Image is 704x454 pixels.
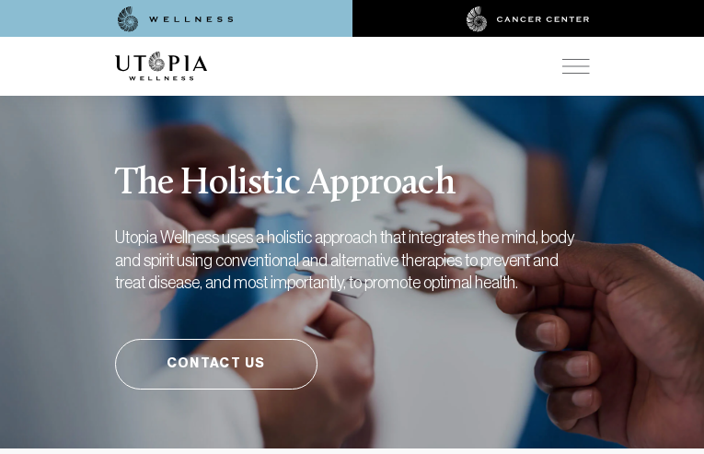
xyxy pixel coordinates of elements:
a: Contact Us [115,339,317,390]
img: logo [115,52,207,81]
img: icon-hamburger [562,59,590,74]
h1: The Holistic Approach [115,118,590,204]
img: cancer center [467,6,590,32]
img: wellness [118,6,234,32]
h2: Utopia Wellness uses a holistic approach that integrates the mind, body and spirit using conventi... [115,227,575,294]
